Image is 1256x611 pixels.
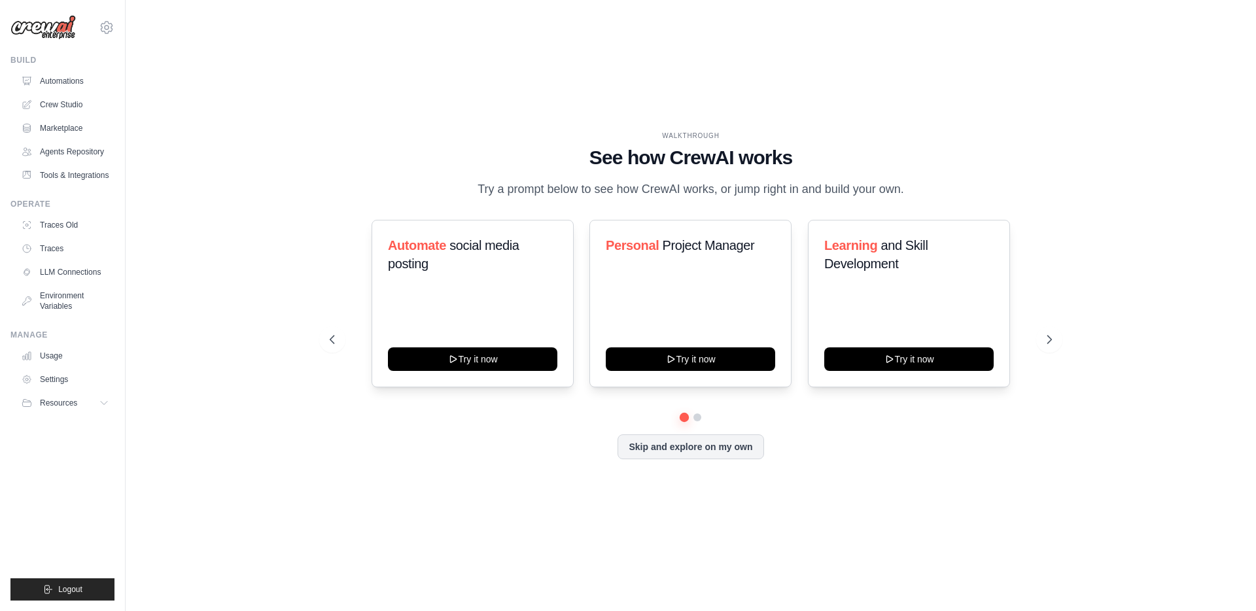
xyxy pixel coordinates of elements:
[16,215,114,236] a: Traces Old
[606,238,659,253] span: Personal
[16,393,114,413] button: Resources
[388,238,519,271] span: social media posting
[16,94,114,115] a: Crew Studio
[618,434,763,459] button: Skip and explore on my own
[330,131,1052,141] div: WALKTHROUGH
[388,238,446,253] span: Automate
[16,141,114,162] a: Agents Repository
[16,71,114,92] a: Automations
[10,330,114,340] div: Manage
[824,238,877,253] span: Learning
[10,15,76,40] img: Logo
[16,369,114,390] a: Settings
[824,347,994,371] button: Try it now
[16,165,114,186] a: Tools & Integrations
[824,238,928,271] span: and Skill Development
[16,285,114,317] a: Environment Variables
[16,238,114,259] a: Traces
[10,55,114,65] div: Build
[10,199,114,209] div: Operate
[16,118,114,139] a: Marketplace
[330,146,1052,169] h1: See how CrewAI works
[10,578,114,601] button: Logout
[388,347,557,371] button: Try it now
[58,584,82,595] span: Logout
[471,180,911,199] p: Try a prompt below to see how CrewAI works, or jump right in and build your own.
[16,262,114,283] a: LLM Connections
[40,398,77,408] span: Resources
[663,238,755,253] span: Project Manager
[16,345,114,366] a: Usage
[606,347,775,371] button: Try it now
